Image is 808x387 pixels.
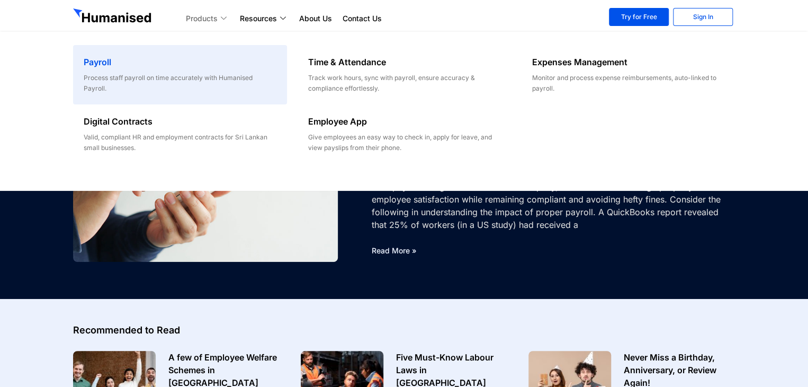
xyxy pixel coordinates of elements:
a: Products [181,12,235,25]
h4: Recommended to Read [73,326,735,335]
h6: Expenses Management [532,56,724,68]
a: Read More » [372,246,417,255]
a: Contact Us [337,12,387,25]
a: About Us [294,12,337,25]
a: Sign In [673,8,733,26]
div: Valid, compliant HR and employment contracts for Sri Lankan small businesses. [84,132,276,153]
div: Track work hours, sync with payroll, ensure accuracy & compliance effortlessly. [308,73,500,94]
h6: Digital Contracts [84,115,276,128]
img: GetHumanised Logo [73,8,154,25]
h6: Employee App [308,115,500,128]
a: Resources [235,12,294,25]
p: Give employees an easy way to check in, apply for leave, and view payslips from their phone. [308,132,500,153]
h6: Payroll [84,56,276,68]
div: Process staff payroll on time accurately with Humanised Payroll. [84,73,276,94]
h6: Time & Attendance [308,56,500,68]
a: Try for Free [609,8,669,26]
div: With payroll being the lifeblood of a company, it is essential to manage properly to ensure emplo... [372,180,735,231]
div: Monitor and process expense reimbursements, auto-linked to payroll. [532,73,724,94]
